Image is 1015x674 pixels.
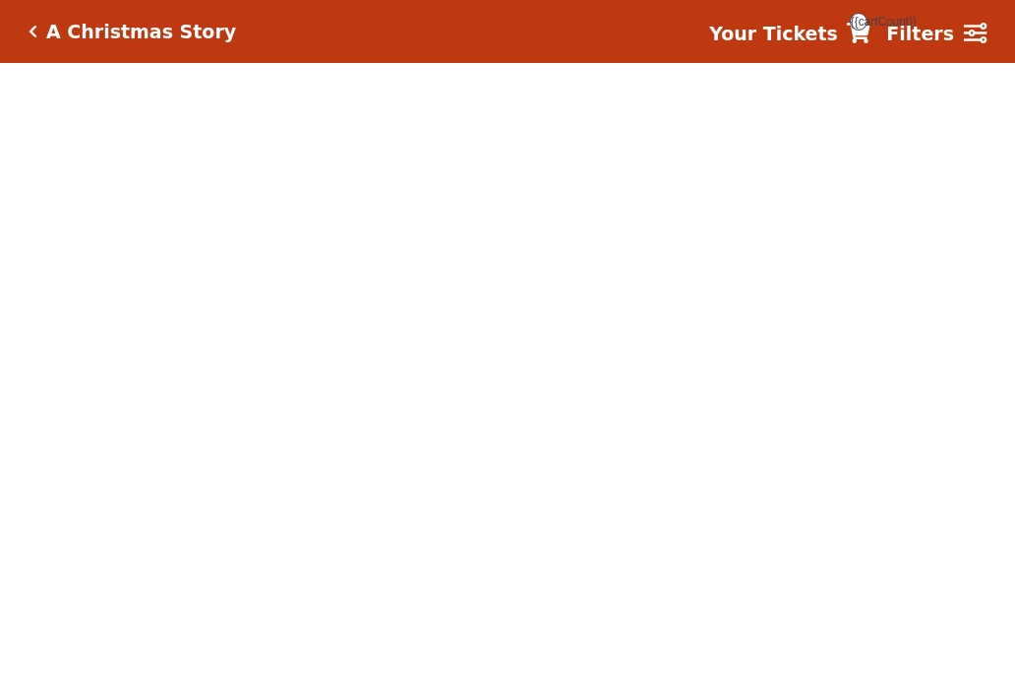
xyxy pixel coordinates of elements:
strong: Your Tickets [709,23,838,44]
a: Your Tickets {{cartCount}} [709,20,870,48]
strong: Filters [886,23,954,44]
span: {{cartCount}} [850,13,867,31]
a: Click here to go back to filters [29,25,37,38]
a: Filters [886,20,986,48]
h5: A Christmas Story [46,21,236,43]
